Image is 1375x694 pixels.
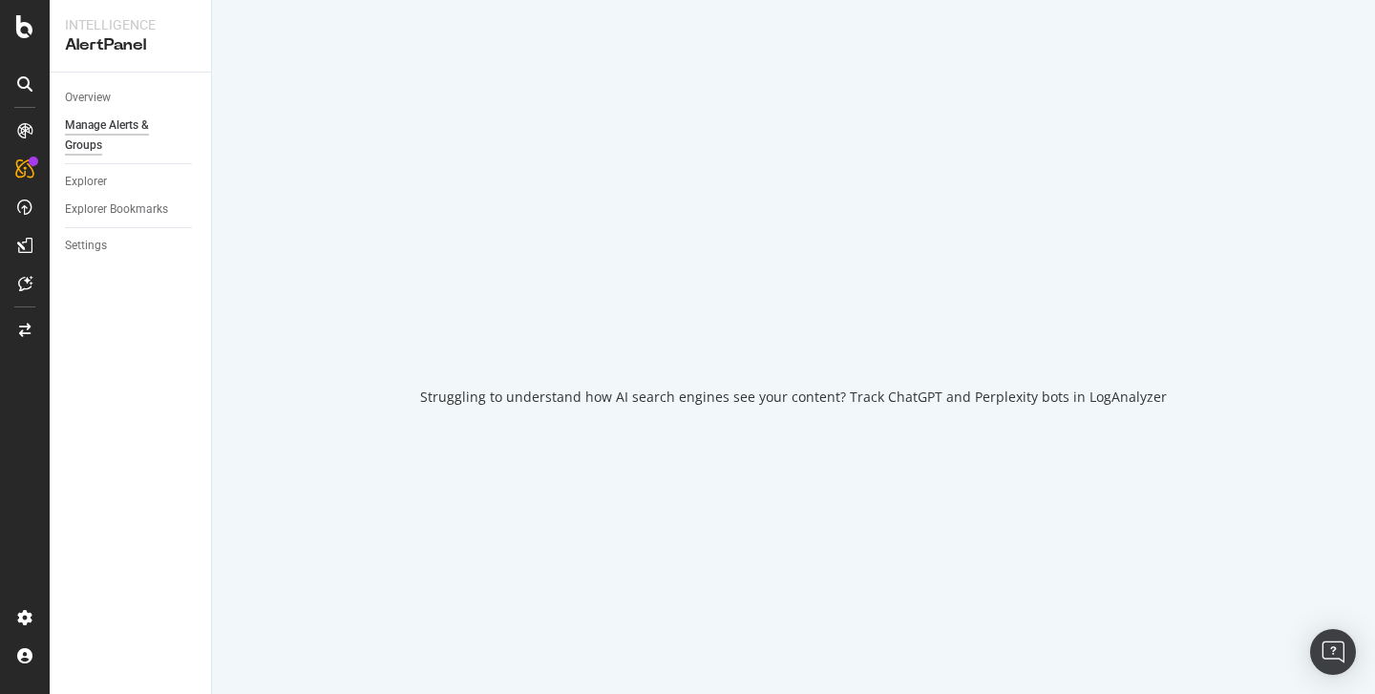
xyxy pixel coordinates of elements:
div: Manage Alerts & Groups [65,116,180,156]
div: Explorer [65,172,107,192]
a: Overview [65,88,198,108]
div: Intelligence [65,15,196,34]
a: Settings [65,236,198,256]
div: AlertPanel [65,34,196,56]
div: animation [725,288,862,357]
div: Settings [65,236,107,256]
div: Overview [65,88,111,108]
a: Manage Alerts & Groups [65,116,198,156]
a: Explorer Bookmarks [65,200,198,220]
div: Open Intercom Messenger [1310,629,1356,675]
div: Explorer Bookmarks [65,200,168,220]
a: Explorer [65,172,198,192]
div: Struggling to understand how AI search engines see your content? Track ChatGPT and Perplexity bot... [420,388,1167,407]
